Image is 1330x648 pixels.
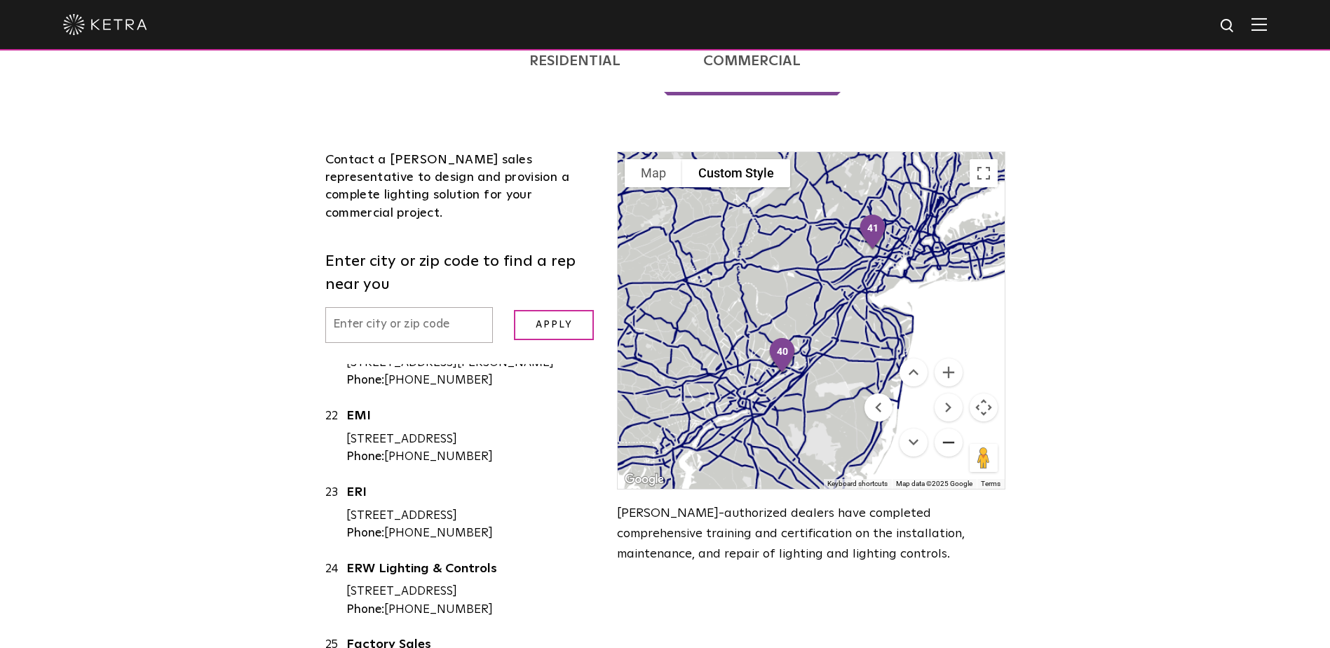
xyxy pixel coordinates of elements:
button: Move up [900,358,928,386]
img: ketra-logo-2019-white [63,14,147,35]
img: search icon [1219,18,1237,35]
button: Move right [935,393,963,421]
img: Hamburger%20Nav.svg [1251,18,1267,31]
button: Toggle fullscreen view [970,159,998,187]
strong: Phone: [346,604,384,616]
a: ERW Lighting & Controls [346,562,597,580]
div: [STREET_ADDRESS][PERSON_NAME] [346,354,597,372]
div: 22 [325,407,346,466]
a: Commercial [664,27,841,95]
img: Google [621,471,667,489]
label: Enter city or zip code to find a rep near you [325,250,597,297]
input: Enter city or zip code [325,307,494,343]
a: Terms (opens in new tab) [981,480,1000,487]
a: Open this area in Google Maps (opens a new window) [621,471,667,489]
input: Apply [514,310,594,340]
button: Keyboard shortcuts [827,479,888,489]
strong: Phone: [346,374,384,386]
div: [PHONE_NUMBER] [346,372,597,390]
a: ERI [346,486,597,504]
strong: Phone: [346,527,384,539]
button: Move down [900,428,928,457]
div: 41 [853,208,893,257]
button: Custom Style [682,159,790,187]
div: [PHONE_NUMBER] [346,525,597,543]
div: 24 [325,560,346,619]
div: [STREET_ADDRESS] [346,507,597,525]
button: Map camera controls [970,393,998,421]
strong: Phone: [346,451,384,463]
span: Map data ©2025 Google [896,480,972,487]
div: 40 [762,332,803,381]
div: 23 [325,484,346,543]
p: [PERSON_NAME]-authorized dealers have completed comprehensive training and certification on the i... [617,504,1005,564]
button: Move left [864,393,893,421]
a: EMI [346,410,597,427]
div: [STREET_ADDRESS] [346,583,597,601]
button: Zoom in [935,358,963,386]
div: [PHONE_NUMBER] [346,448,597,466]
button: Drag Pegman onto the map to open Street View [970,444,998,472]
div: Contact a [PERSON_NAME] sales representative to design and provision a complete lighting solution... [325,151,597,222]
a: Residential [489,27,660,95]
button: Show street map [625,159,682,187]
div: [PHONE_NUMBER] [346,601,597,619]
div: [STREET_ADDRESS] [346,431,597,449]
button: Zoom out [935,428,963,457]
